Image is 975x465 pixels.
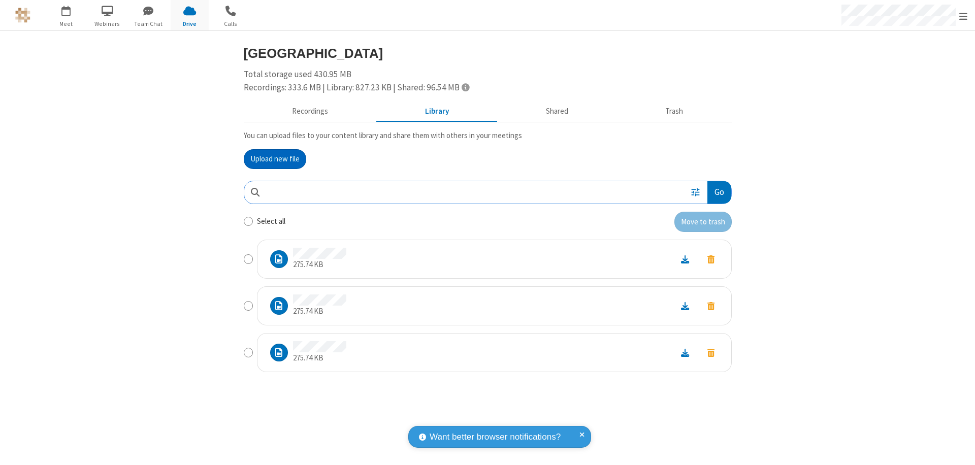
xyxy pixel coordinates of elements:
[257,216,285,227] label: Select all
[244,46,732,60] h3: [GEOGRAPHIC_DATA]
[672,253,698,265] a: Download file
[672,300,698,312] a: Download file
[707,181,731,204] button: Go
[293,306,346,317] p: 275.74 KB
[88,19,126,28] span: Webinars
[498,102,617,121] button: Shared during meetings
[15,8,30,23] img: QA Selenium DO NOT DELETE OR CHANGE
[674,212,732,232] button: Move to trash
[430,430,561,444] span: Want better browser notifications?
[293,259,346,271] p: 275.74 KB
[377,102,498,121] button: Content library
[47,19,85,28] span: Meet
[698,252,724,266] button: Move to trash
[244,81,732,94] div: Recordings: 333.6 MB | Library: 827.23 KB | Shared: 96.54 MB
[617,102,732,121] button: Trash
[698,299,724,313] button: Move to trash
[244,130,732,142] p: You can upload files to your content library and share them with others in your meetings
[244,149,306,170] button: Upload new file
[244,68,732,94] div: Total storage used 430.95 MB
[171,19,209,28] span: Drive
[244,102,377,121] button: Recorded meetings
[672,347,698,358] a: Download file
[462,83,469,91] span: Totals displayed include files that have been moved to the trash.
[212,19,250,28] span: Calls
[129,19,168,28] span: Team Chat
[698,346,724,359] button: Move to trash
[293,352,346,364] p: 275.74 KB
